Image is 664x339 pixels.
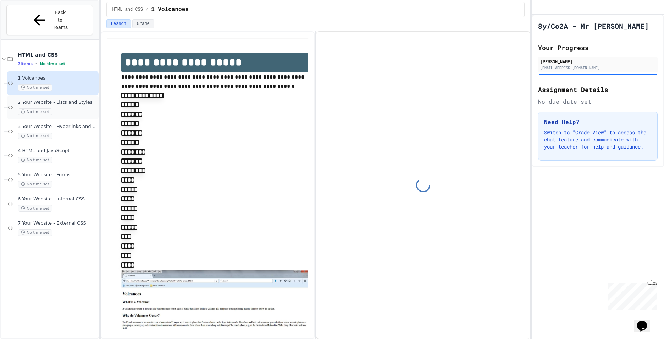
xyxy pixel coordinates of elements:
h3: Need Help? [544,118,652,126]
span: No time set [18,157,52,163]
span: No time set [18,133,52,139]
span: / [146,7,148,12]
span: • [35,61,37,66]
span: 6 Your Website - Internal CSS [18,196,97,202]
span: HTML and CSS [18,52,97,58]
span: 4 HTML and JavaScript [18,148,97,154]
span: No time set [18,84,52,91]
p: Switch to "Grade View" to access the chat feature and communicate with your teacher for help and ... [544,129,652,150]
div: No due date set [538,97,658,106]
span: No time set [18,108,52,115]
iframe: chat widget [605,280,657,310]
span: 5 Your Website - Forms [18,172,97,178]
h1: 8y/Co2A - Mr [PERSON_NAME] [538,21,649,31]
button: Lesson [106,19,131,28]
span: HTML and CSS [112,7,143,12]
span: No time set [18,181,52,188]
span: 7 Your Website - External CSS [18,220,97,226]
span: No time set [18,229,52,236]
h2: Your Progress [538,43,658,53]
div: Chat with us now!Close [3,3,49,45]
span: No time set [18,205,52,212]
span: No time set [40,61,65,66]
h2: Assignment Details [538,85,658,95]
div: [EMAIL_ADDRESS][DOMAIN_NAME] [540,65,655,70]
button: Back to Teams [6,5,93,35]
div: [PERSON_NAME] [540,58,655,65]
span: 1 Volcanoes [18,75,97,81]
span: Back to Teams [52,9,68,31]
span: 2 Your Website - Lists and Styles [18,99,97,106]
span: 7 items [18,61,33,66]
button: Grade [132,19,154,28]
iframe: chat widget [634,311,657,332]
span: 3 Your Website - Hyperlinks and Images [18,124,97,130]
span: 1 Volcanoes [151,5,189,14]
